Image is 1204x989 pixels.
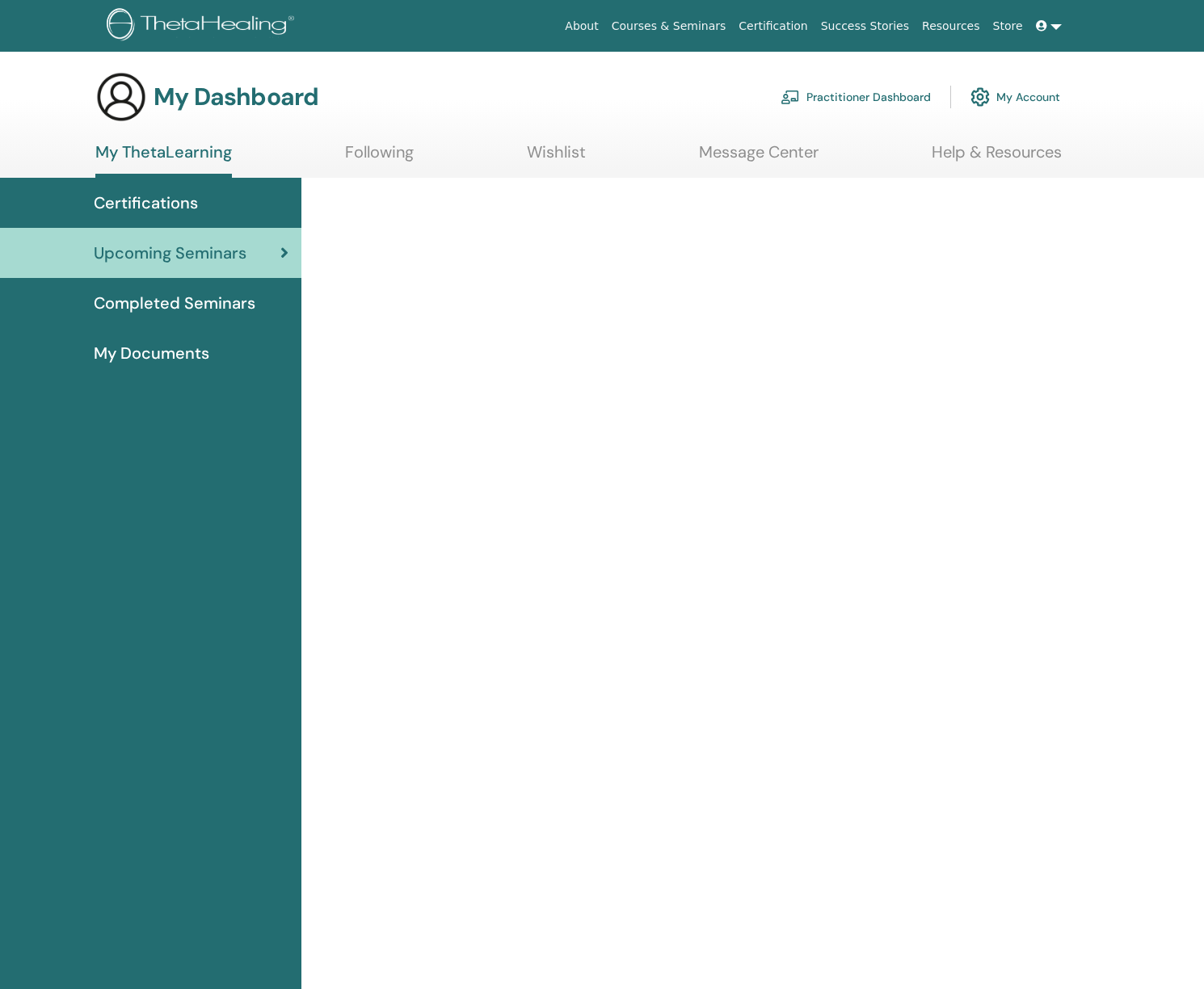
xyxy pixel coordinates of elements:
span: Completed Seminars [94,291,255,315]
a: Resources [916,11,987,41]
a: Courses & Seminars [605,11,733,41]
a: My Account [970,79,1060,115]
a: Help & Resources [932,142,1062,174]
img: cog.svg [970,83,990,111]
a: About [558,11,604,41]
a: Store [987,11,1029,41]
img: logo.png [107,8,300,44]
h3: My Dashboard [154,82,318,112]
img: generic-user-icon.jpg [95,71,147,123]
a: Success Stories [815,11,916,41]
a: Practitioner Dashboard [781,79,931,115]
a: Certification [732,11,814,41]
span: Upcoming Seminars [94,241,246,265]
a: Wishlist [527,142,586,174]
span: Certifications [94,191,198,215]
a: Message Center [699,142,819,174]
img: chalkboard-teacher.svg [781,90,800,104]
a: My ThetaLearning [95,142,232,178]
a: Following [345,142,414,174]
span: My Documents [94,341,209,365]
